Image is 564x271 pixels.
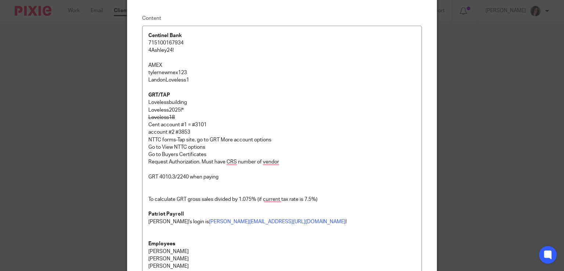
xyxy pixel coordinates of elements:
[148,212,184,217] strong: Patriot Payroll
[148,69,416,76] p: tylernewmex123
[148,144,416,151] p: Go to View NTTC options
[148,158,416,166] p: Request Authorization. Must have CRS number of vendor
[148,62,416,69] p: AMEX
[148,106,416,114] p: Loveless2025!*
[148,47,416,54] p: 4Ashley24!
[148,121,416,129] p: Cent account #1 = #3101
[142,15,422,22] label: Content
[148,76,416,84] p: LandonLoveless1
[148,255,416,263] p: [PERSON_NAME]
[148,173,416,181] p: GRT 4010.3/2240 when paying
[148,136,416,144] p: NTTC forms-Tap site, go to GRT More account options
[209,219,346,224] a: [PERSON_NAME][EMAIL_ADDRESS][URL][DOMAIN_NAME]
[148,99,416,106] p: Lovelessbuilding
[148,248,416,255] p: [PERSON_NAME]
[148,241,175,246] strong: Employees
[148,218,416,225] p: [PERSON_NAME]'s login is !
[148,263,416,270] p: [PERSON_NAME]
[148,33,182,38] strong: Centinel Bank
[148,115,175,120] s: Loveless18
[148,151,416,158] p: Go to Buyers Certificates
[148,93,170,98] strong: GRT/TAP
[148,129,416,136] p: account #2 #3853
[148,39,416,47] p: 715100167934
[148,196,416,203] p: To calculate GRT gross sales divided by 1.075% (if current tax rate is 7.5%)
